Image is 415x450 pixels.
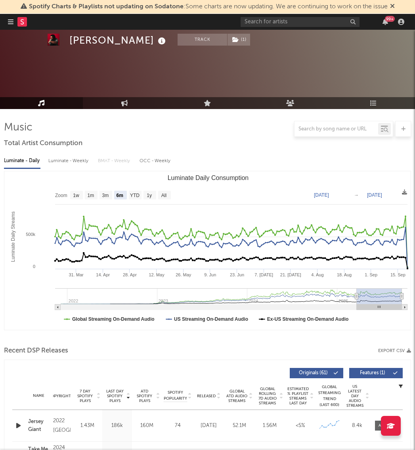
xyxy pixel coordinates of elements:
[69,34,168,47] div: [PERSON_NAME]
[227,34,251,46] span: ( 1 )
[178,34,227,46] button: Track
[254,272,273,277] text: 7. [DATE]
[104,389,125,403] span: Last Day Spotify Plays
[367,192,382,198] text: [DATE]
[73,193,79,198] text: 1w
[226,422,252,430] div: 52.1M
[311,272,323,277] text: 4. Aug
[345,422,369,430] div: 8.4k
[117,193,123,198] text: 6m
[195,422,222,430] div: [DATE]
[104,422,130,430] div: 186k
[28,393,49,399] div: Name
[354,192,359,198] text: →
[75,389,96,403] span: 7 Day Spotify Plays
[256,422,283,430] div: 1.56M
[176,272,191,277] text: 26. May
[174,316,248,322] text: US Streaming On-Demand Audio
[164,422,191,430] div: 74
[314,192,329,198] text: [DATE]
[10,211,16,262] text: Luminate Daily Streams
[290,368,343,378] button: Originals(61)
[75,422,100,430] div: 1.43M
[88,193,94,198] text: 1m
[295,126,378,132] input: Search by song name or URL
[149,272,165,277] text: 12. May
[287,422,314,430] div: <5%
[48,154,90,168] div: Luminate - Weekly
[267,316,349,322] text: Ex-US Streaming On-Demand Audio
[317,384,341,408] div: Global Streaming Trend (Last 60D)
[378,349,411,353] button: Export CSV
[123,272,137,277] text: 28. Apr
[287,387,309,406] span: Estimated % Playlist Streams Last Day
[228,34,250,46] button: (1)
[241,17,360,27] input: Search for artists
[354,371,391,375] span: Features ( 1 )
[130,193,140,198] text: YTD
[385,16,395,22] div: 99 +
[365,272,377,277] text: 1. Sep
[382,19,388,25] button: 99+
[4,346,68,356] span: Recent DSP Releases
[161,193,166,198] text: All
[102,193,109,198] text: 3m
[164,390,187,402] span: Spotify Popularity
[147,193,152,198] text: 1y
[134,389,155,403] span: ATD Spotify Plays
[69,272,84,277] text: 31. Mar
[48,394,71,398] span: Copyright
[226,389,248,403] span: Global ATD Audio Streams
[390,4,395,10] span: Dismiss
[134,422,160,430] div: 160M
[337,272,352,277] text: 18. Aug
[96,272,110,277] text: 14. Apr
[53,416,71,435] div: 2022 [GEOGRAPHIC_DATA]
[349,368,403,378] button: Features(1)
[29,4,388,10] span: : Some charts are now updating. We are continuing to work on the issue
[345,384,364,408] span: US Latest Day Audio Streams
[33,264,35,269] text: 0
[168,174,249,181] text: Luminate Daily Consumption
[230,272,244,277] text: 23. Jun
[280,272,301,277] text: 21. [DATE]
[204,272,216,277] text: 9. Jun
[4,171,411,330] svg: Luminate Daily Consumption
[55,193,67,198] text: Zoom
[4,154,40,168] div: Luminate - Daily
[390,272,405,277] text: 15. Sep
[26,232,35,237] text: 500k
[197,394,216,398] span: Released
[29,4,184,10] span: Spotify Charts & Playlists not updating on Sodatone
[256,387,278,406] span: Global Rolling 7D Audio Streams
[295,371,331,375] span: Originals ( 61 )
[4,139,82,148] span: Total Artist Consumption
[72,316,155,322] text: Global Streaming On-Demand Audio
[28,418,49,433] a: Jersey Giant
[140,154,171,168] div: OCC - Weekly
